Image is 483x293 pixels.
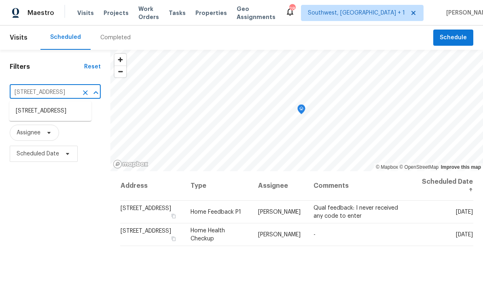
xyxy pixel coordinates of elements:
[252,171,307,201] th: Assignee
[10,63,84,71] h1: Filters
[121,228,171,234] span: [STREET_ADDRESS]
[121,206,171,211] span: [STREET_ADDRESS]
[9,104,91,118] li: [STREET_ADDRESS]
[50,33,81,41] div: Scheduled
[114,66,126,77] button: Zoom out
[170,212,178,220] button: Copy Address
[297,104,305,117] div: Map marker
[90,87,102,98] button: Close
[258,209,301,215] span: [PERSON_NAME]
[433,30,473,46] button: Schedule
[456,209,473,215] span: [DATE]
[307,171,413,201] th: Comments
[399,164,439,170] a: OpenStreetMap
[10,86,78,99] input: Search for an address...
[104,9,129,17] span: Projects
[456,232,473,238] span: [DATE]
[314,232,316,238] span: -
[17,150,59,158] span: Scheduled Date
[184,171,252,201] th: Type
[113,159,148,169] a: Mapbox homepage
[376,164,398,170] a: Mapbox
[120,171,184,201] th: Address
[80,87,91,98] button: Clear
[289,5,295,13] div: 28
[440,33,467,43] span: Schedule
[441,164,481,170] a: Improve this map
[258,232,301,238] span: [PERSON_NAME]
[169,10,186,16] span: Tasks
[10,29,28,47] span: Visits
[170,235,178,242] button: Copy Address
[314,205,398,219] span: Qual feedback: I never received any code to enter
[84,63,101,71] div: Reset
[237,5,275,21] span: Geo Assignments
[17,129,40,137] span: Assignee
[191,209,241,215] span: Home Feedback P1
[413,171,473,201] th: Scheduled Date ↑
[138,5,159,21] span: Work Orders
[308,9,405,17] span: Southwest, [GEOGRAPHIC_DATA] + 1
[195,9,227,17] span: Properties
[191,228,225,242] span: Home Health Checkup
[28,9,54,17] span: Maestro
[114,66,126,77] span: Zoom out
[114,54,126,66] button: Zoom in
[100,34,131,42] div: Completed
[77,9,94,17] span: Visits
